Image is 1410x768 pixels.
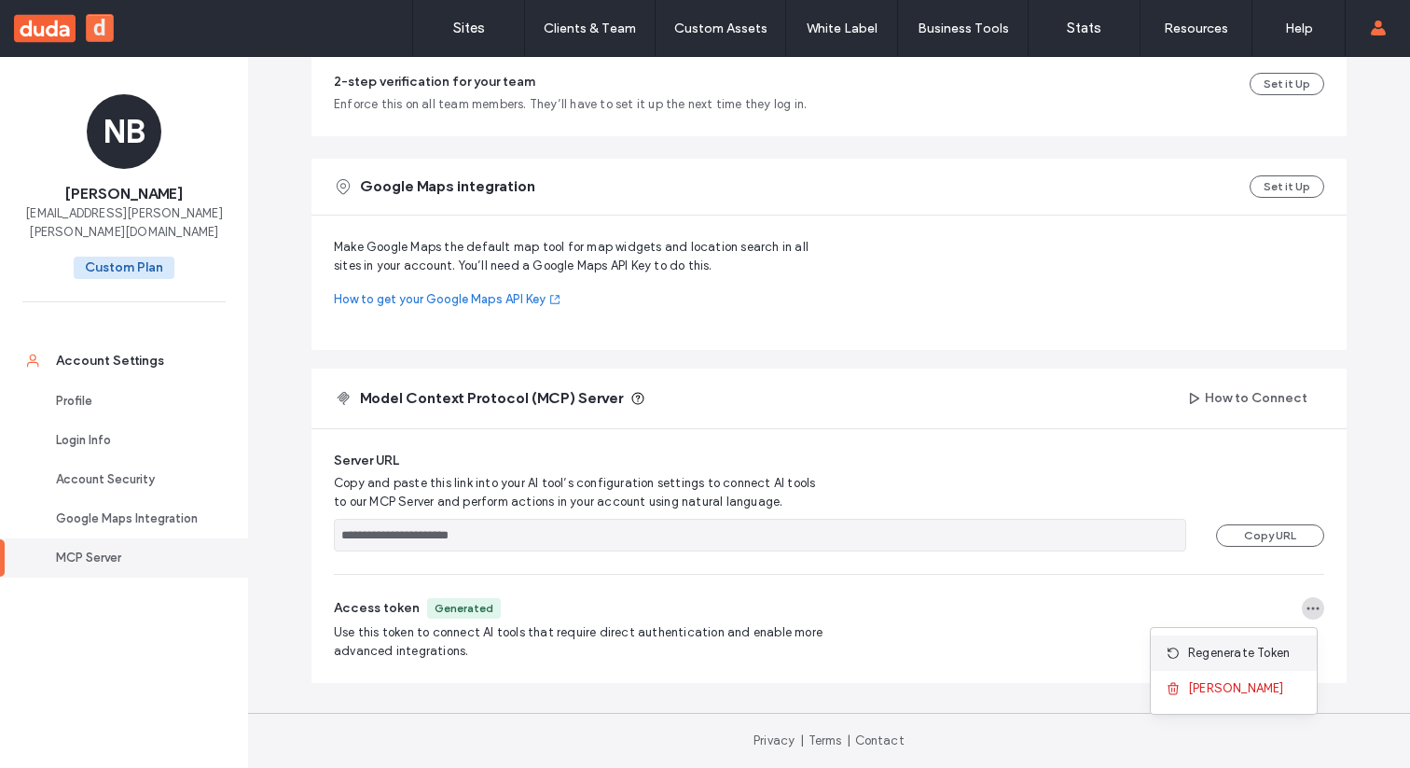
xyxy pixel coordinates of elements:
[800,733,804,747] span: |
[1250,175,1324,198] button: Set it Up
[22,204,226,242] span: [EMAIL_ADDRESS][PERSON_NAME][PERSON_NAME][DOMAIN_NAME]
[1285,21,1313,36] label: Help
[56,549,209,567] div: MCP Server
[807,21,878,36] label: White Label
[1067,20,1101,36] label: Stats
[809,733,842,747] a: Terms
[1216,524,1324,547] button: Copy URL
[435,600,493,617] div: Generated
[847,733,850,747] span: |
[334,474,826,511] span: Copy and paste this link into your AI tool’s configuration settings to connect AI tools to our MC...
[334,74,535,90] span: 2-step verification for your team
[74,257,174,279] span: Custom Plan
[86,14,114,42] button: d
[360,388,623,409] span: Model Context Protocol (MCP) Server
[334,290,829,309] a: How to get your Google Maps API Key
[65,184,183,204] span: [PERSON_NAME]
[544,21,636,36] label: Clients & Team
[360,176,535,197] span: Google Maps integration
[87,94,161,169] div: NB
[56,352,209,370] div: Account Settings
[453,20,485,36] label: Sites
[56,431,209,450] div: Login Info
[918,21,1009,36] label: Business Tools
[334,238,829,275] span: Make Google Maps the default map tool for map widgets and location search in all sites in your ac...
[334,599,420,618] span: Access token
[1164,21,1228,36] label: Resources
[1171,384,1324,413] button: How to Connect
[56,392,209,411] div: Profile
[1250,73,1324,95] button: Set it Up
[674,21,767,36] label: Custom Assets
[334,623,826,661] span: Use this token to connect AI tools that require direct authentication and enable more advanced in...
[334,452,399,470] span: Server URL
[334,95,807,114] span: Enforce this on all team members. They’ll have to set it up the next time they log in.
[855,733,905,747] a: Contact
[56,470,209,489] div: Account Security
[753,733,795,747] a: Privacy
[56,510,209,528] div: Google Maps Integration
[1188,644,1290,663] span: Regenerate Token
[1188,679,1284,698] span: [PERSON_NAME]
